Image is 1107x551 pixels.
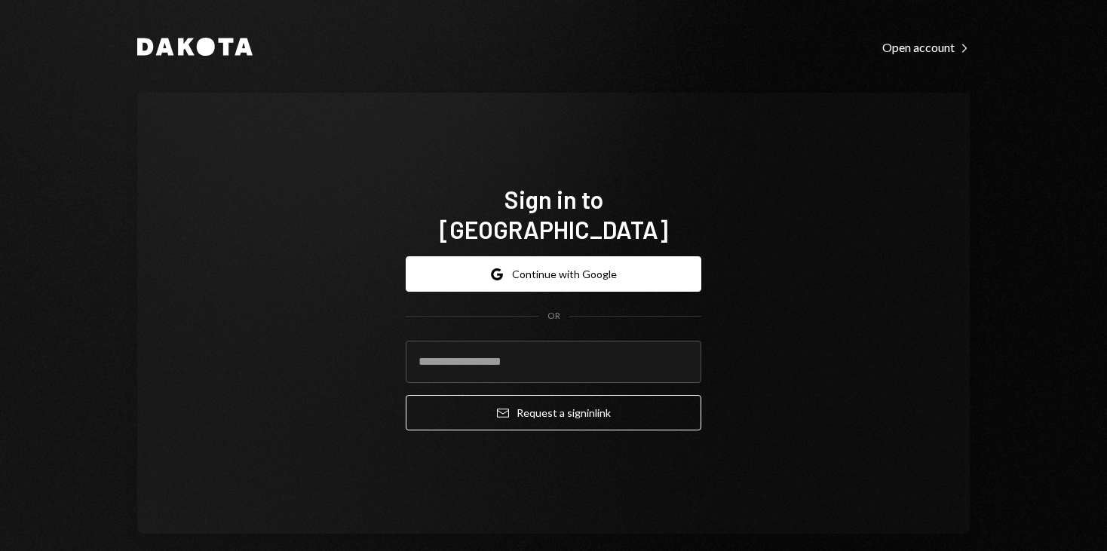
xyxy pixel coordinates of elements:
div: Open account [882,40,970,55]
div: OR [547,310,560,323]
h1: Sign in to [GEOGRAPHIC_DATA] [406,184,701,244]
button: Continue with Google [406,256,701,292]
a: Open account [882,38,970,55]
button: Request a signinlink [406,395,701,430]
